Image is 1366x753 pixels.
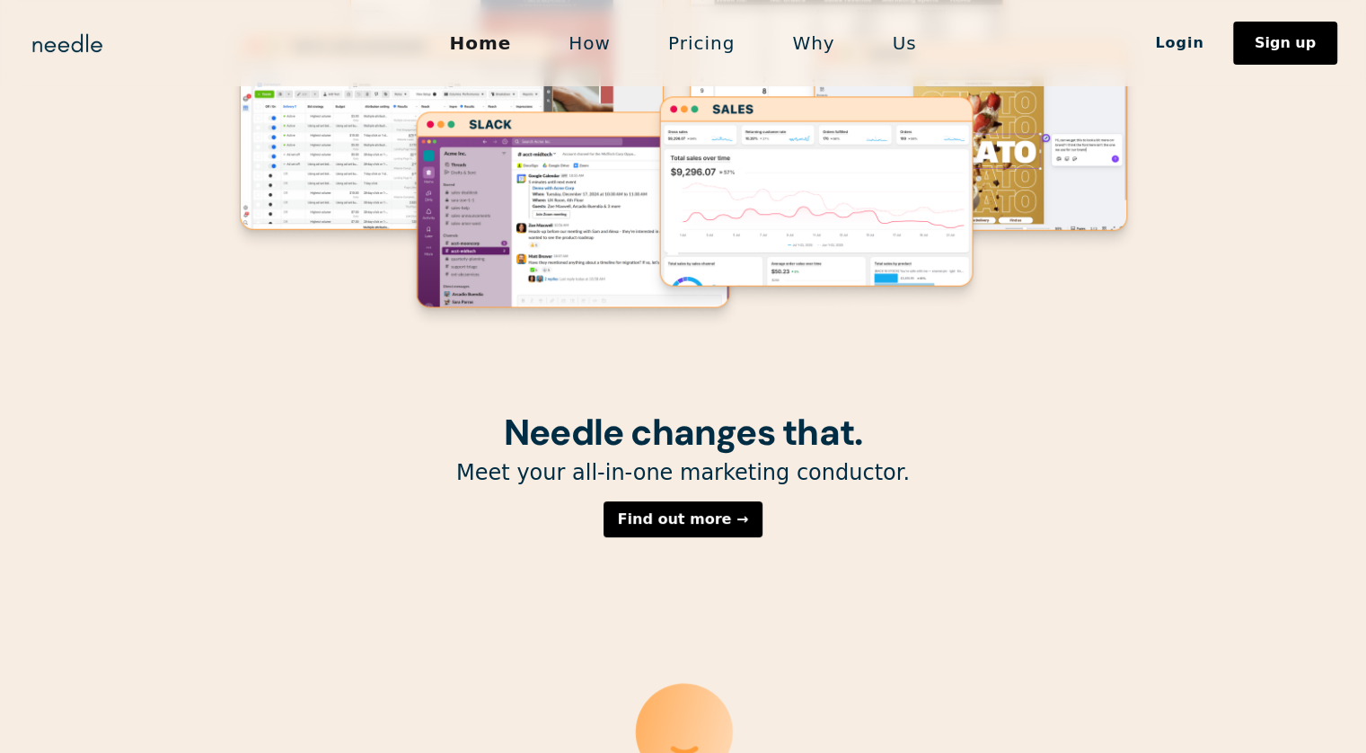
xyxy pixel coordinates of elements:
[864,24,946,62] a: Us
[225,459,1141,487] p: Meet your all-in-one marketing conductor.
[540,24,639,62] a: How
[420,24,540,62] a: Home
[504,409,862,456] strong: Needle changes that.
[1126,28,1233,58] a: Login
[1233,22,1337,65] a: Sign up
[1255,36,1316,50] div: Sign up
[639,24,763,62] a: Pricing
[763,24,863,62] a: Why
[604,501,763,537] a: Find out more →
[618,512,749,527] div: Find out more →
